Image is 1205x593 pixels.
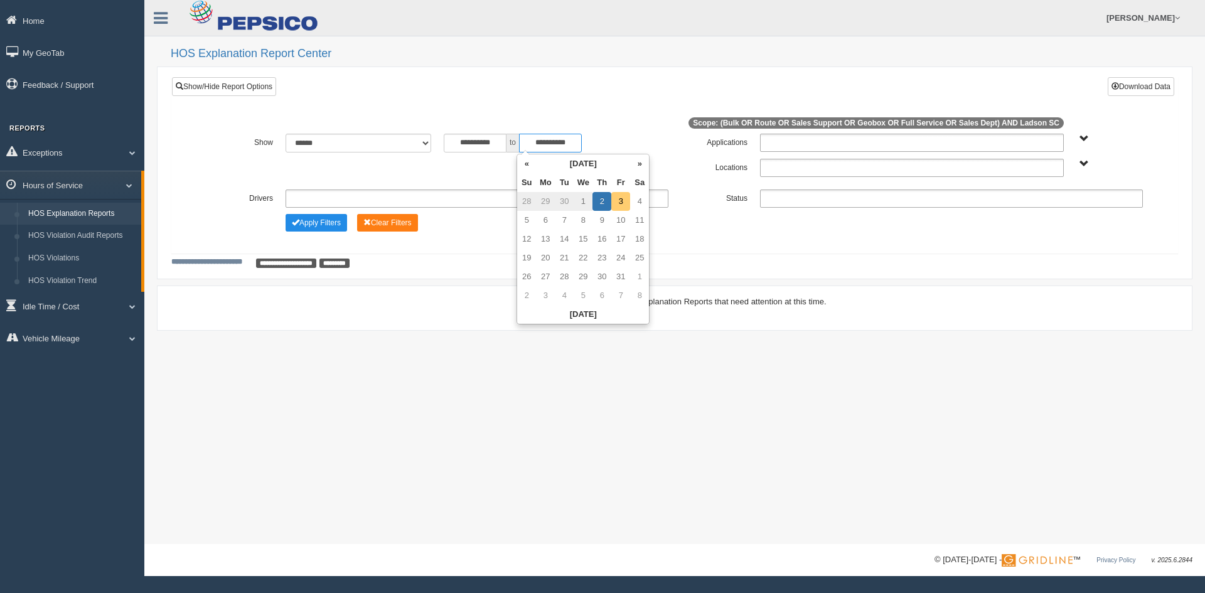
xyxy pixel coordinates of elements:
a: HOS Explanation Reports [23,203,141,225]
td: 25 [630,248,649,267]
td: 22 [574,248,592,267]
td: 17 [611,230,630,248]
th: » [630,154,649,173]
td: 1 [574,192,592,211]
img: Gridline [1002,554,1073,567]
td: 7 [611,286,630,305]
label: Drivers [200,190,279,205]
td: 5 [574,286,592,305]
th: « [517,154,536,173]
td: 6 [536,211,555,230]
td: 3 [536,286,555,305]
td: 19 [517,248,536,267]
td: 8 [630,286,649,305]
th: Tu [555,173,574,192]
td: 2 [517,286,536,305]
label: Show [200,134,279,149]
td: 15 [574,230,592,248]
td: 6 [592,286,611,305]
a: HOS Violation Audit Reports [23,225,141,247]
td: 18 [630,230,649,248]
td: 20 [536,248,555,267]
td: 29 [574,267,592,286]
a: HOS Violations [23,247,141,270]
td: 1 [630,267,649,286]
td: 30 [592,267,611,286]
td: 12 [517,230,536,248]
td: 26 [517,267,536,286]
td: 3 [611,192,630,211]
td: 5 [517,211,536,230]
th: We [574,173,592,192]
td: 8 [574,211,592,230]
th: [DATE] [517,305,649,324]
button: Download Data [1108,77,1174,96]
span: v. 2025.6.2844 [1152,557,1192,564]
div: There are no HOS Violations or Explanation Reports that need attention at this time. [171,296,1178,307]
td: 13 [536,230,555,248]
label: Applications [675,134,754,149]
th: [DATE] [536,154,630,173]
th: Mo [536,173,555,192]
td: 16 [592,230,611,248]
td: 28 [555,267,574,286]
label: Locations [675,159,754,174]
button: Change Filter Options [357,214,418,232]
td: 23 [592,248,611,267]
td: 31 [611,267,630,286]
td: 29 [536,192,555,211]
h2: HOS Explanation Report Center [171,48,1192,60]
td: 14 [555,230,574,248]
td: 7 [555,211,574,230]
td: 2 [592,192,611,211]
td: 9 [592,211,611,230]
td: 28 [517,192,536,211]
label: Status [675,190,754,205]
th: Th [592,173,611,192]
th: Su [517,173,536,192]
td: 30 [555,192,574,211]
th: Sa [630,173,649,192]
button: Change Filter Options [286,214,347,232]
a: HOS Violation Trend [23,270,141,292]
a: Show/Hide Report Options [172,77,276,96]
span: Scope: (Bulk OR Route OR Sales Support OR Geobox OR Full Service OR Sales Dept) AND Ladson SC [688,117,1064,129]
td: 4 [555,286,574,305]
td: 24 [611,248,630,267]
div: © [DATE]-[DATE] - ™ [935,553,1192,567]
td: 11 [630,211,649,230]
td: 27 [536,267,555,286]
td: 10 [611,211,630,230]
span: to [506,134,519,152]
th: Fr [611,173,630,192]
td: 21 [555,248,574,267]
a: Privacy Policy [1096,557,1135,564]
td: 4 [630,192,649,211]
